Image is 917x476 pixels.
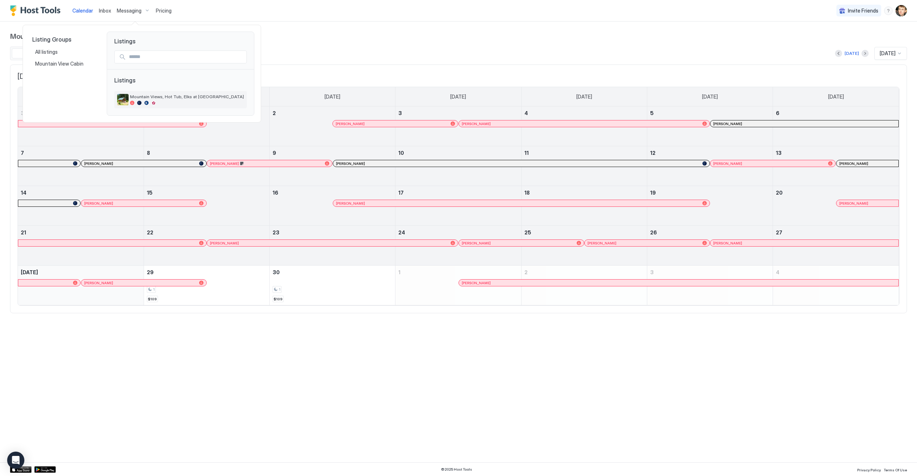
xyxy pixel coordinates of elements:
[7,452,24,469] div: Open Intercom Messenger
[117,94,129,105] div: listing image
[126,51,246,63] input: Input Field
[130,94,244,99] span: Mountain Views, Hot Tub, Elks at [GEOGRAPHIC_DATA]
[114,77,247,91] span: Listings
[107,32,254,45] span: Listings
[35,49,59,55] span: All listings
[32,36,95,43] span: Listing Groups
[35,61,85,67] span: Mountain View Cabin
